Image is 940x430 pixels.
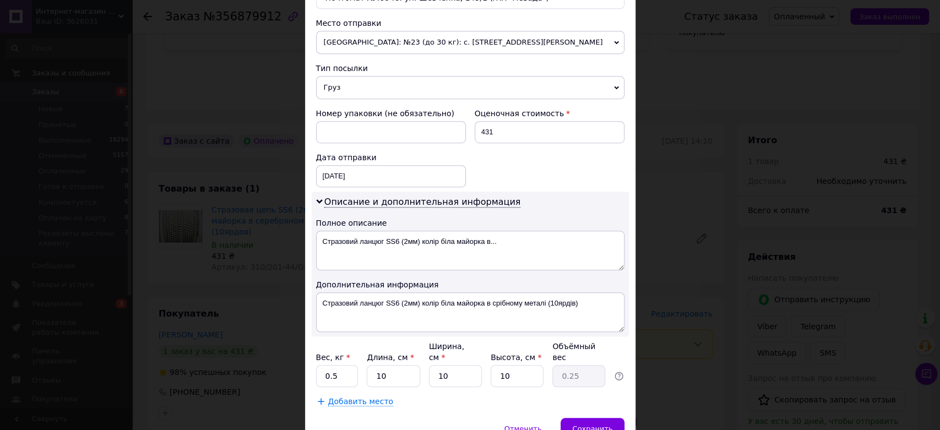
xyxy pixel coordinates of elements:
textarea: Стразовий ланцюг SS6 (2мм) колір біла майорка в... [316,231,624,270]
span: Описание и дополнительная информация [324,197,521,208]
span: Место отправки [316,19,382,28]
div: Дата отправки [316,152,466,163]
label: Длина, см [367,353,414,362]
span: Тип посылки [316,64,368,73]
label: Высота, см [491,353,541,362]
div: Объёмный вес [552,341,605,363]
label: Вес, кг [316,353,350,362]
div: Номер упаковки (не обязательно) [316,108,466,119]
span: Добавить место [328,397,394,406]
span: [GEOGRAPHIC_DATA]: №23 (до 30 кг): с. [STREET_ADDRESS][PERSON_NAME] [316,31,624,54]
div: Дополнительная информация [316,279,624,290]
label: Ширина, см [429,342,464,362]
textarea: Стразовий ланцюг SS6 (2мм) колір біла майорка в срібному металі (10ярдів) [316,292,624,332]
span: Груз [316,76,624,99]
div: Оценочная стоимость [475,108,624,119]
div: Полное описание [316,217,624,228]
